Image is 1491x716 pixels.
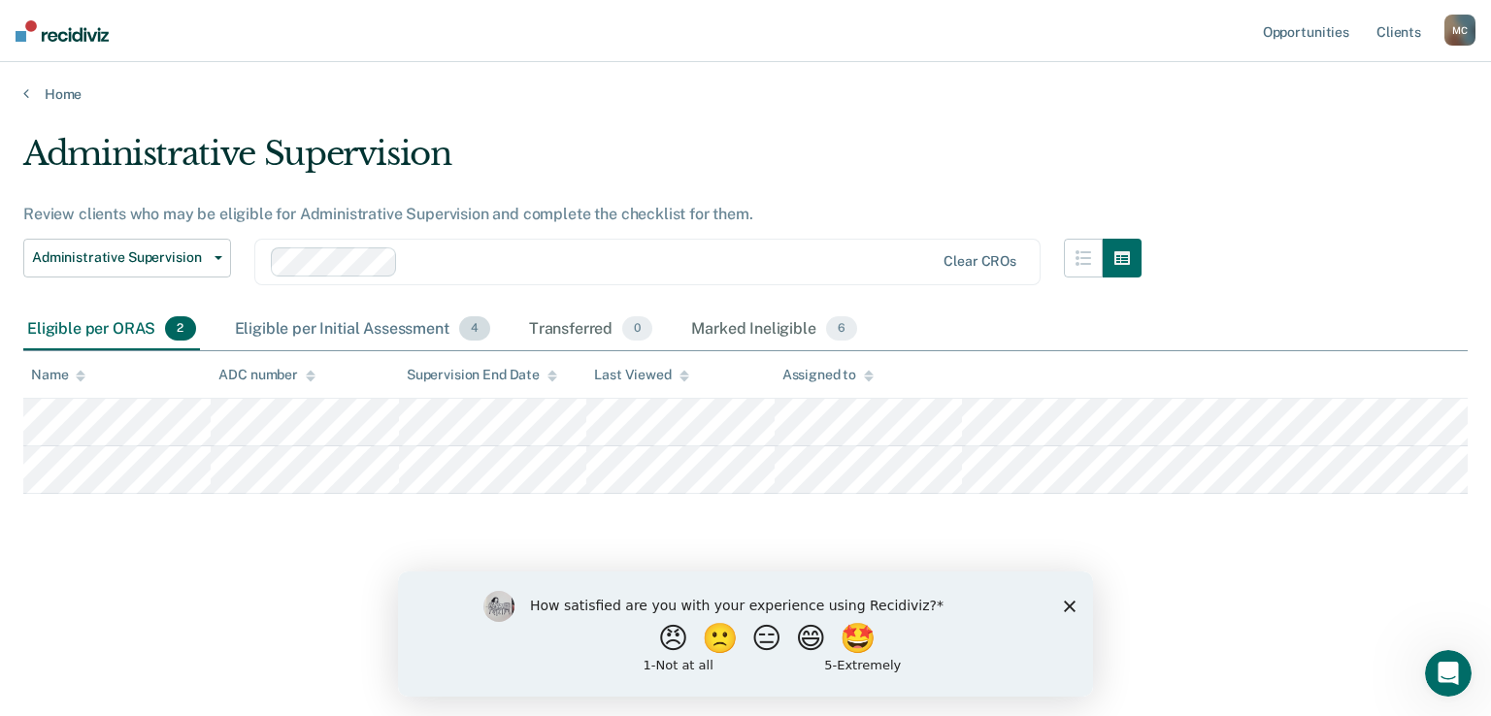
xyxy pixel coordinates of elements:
[622,316,652,342] span: 0
[23,205,1142,223] div: Review clients who may be eligible for Administrative Supervision and complete the checklist for ...
[23,85,1468,103] a: Home
[826,316,857,342] span: 6
[594,367,688,383] div: Last Viewed
[32,249,207,266] span: Administrative Supervision
[1444,15,1475,46] button: MC
[165,316,195,342] span: 2
[1425,650,1472,697] iframe: Intercom live chat
[944,253,1016,270] div: Clear CROs
[782,367,874,383] div: Assigned to
[407,367,557,383] div: Supervision End Date
[23,309,200,351] div: Eligible per ORAS2
[16,20,109,42] img: Recidiviz
[23,239,231,277] button: Administrative Supervision
[218,367,315,383] div: ADC number
[525,309,657,351] div: Transferred0
[459,316,490,342] span: 4
[31,367,85,383] div: Name
[687,309,861,351] div: Marked Ineligible6
[231,309,494,351] div: Eligible per Initial Assessment4
[23,134,1142,189] div: Administrative Supervision
[398,571,1093,697] iframe: Survey by Kim from Recidiviz
[1444,15,1475,46] div: M C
